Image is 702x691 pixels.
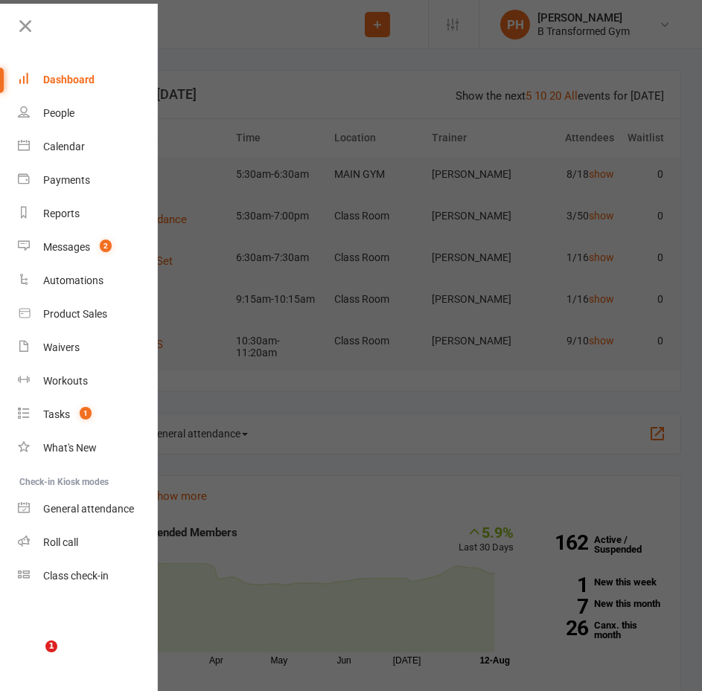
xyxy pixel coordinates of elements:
span: 2 [100,240,112,252]
div: Tasks [43,408,70,420]
div: People [43,107,74,119]
a: People [18,97,159,130]
div: Waivers [43,341,80,353]
div: Class check-in [43,570,109,582]
a: Class kiosk mode [18,559,159,593]
span: 1 [45,640,57,652]
div: Messages [43,241,90,253]
a: General attendance kiosk mode [18,492,159,526]
a: What's New [18,431,159,465]
a: Workouts [18,364,159,398]
iframe: Intercom live chat [15,640,51,676]
div: Workouts [43,375,88,387]
a: Tasks 1 [18,398,159,431]
a: Dashboard [18,63,159,97]
a: Calendar [18,130,159,164]
a: Messages 2 [18,231,159,264]
div: Calendar [43,141,85,152]
div: Roll call [43,536,78,548]
div: Product Sales [43,308,107,320]
a: Waivers [18,331,159,364]
a: Reports [18,197,159,231]
div: General attendance [43,503,134,515]
a: Payments [18,164,159,197]
div: Automations [43,274,103,286]
div: Reports [43,208,80,219]
span: 1 [80,407,92,420]
div: What's New [43,442,97,454]
div: Payments [43,174,90,186]
a: Product Sales [18,298,159,331]
a: Roll call [18,526,159,559]
a: Automations [18,264,159,298]
div: Dashboard [43,74,95,86]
